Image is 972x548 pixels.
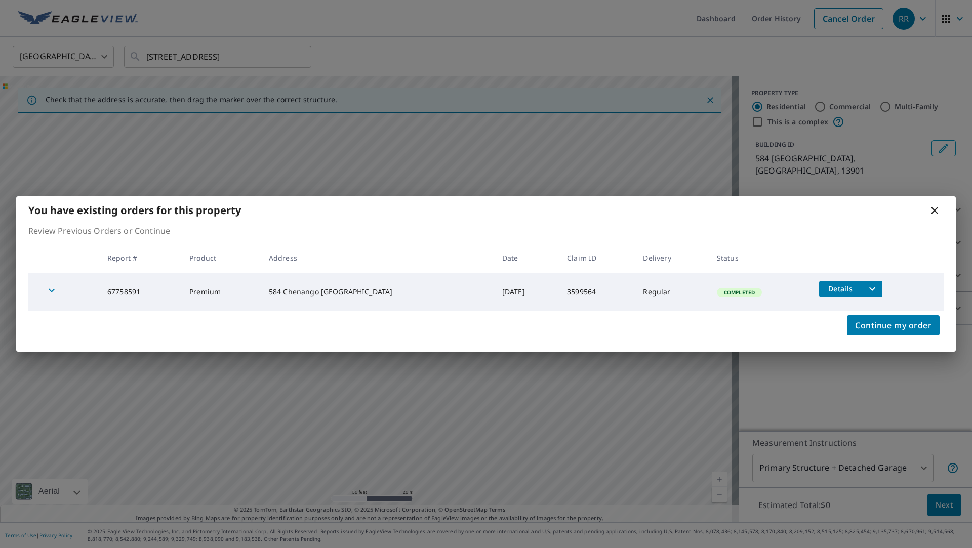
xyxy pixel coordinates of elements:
[855,318,931,332] span: Continue my order
[709,243,811,273] th: Status
[847,315,940,335] button: Continue my order
[635,273,708,311] td: Regular
[28,203,241,217] b: You have existing orders for this property
[99,273,181,311] td: 67758591
[825,284,856,293] span: Details
[862,281,882,297] button: filesDropdownBtn-67758591
[559,273,635,311] td: 3599564
[261,243,494,273] th: Address
[181,273,261,311] td: Premium
[28,225,944,237] p: Review Previous Orders or Continue
[718,289,761,296] span: Completed
[181,243,261,273] th: Product
[99,243,181,273] th: Report #
[559,243,635,273] th: Claim ID
[269,287,486,297] div: 584 Chenango [GEOGRAPHIC_DATA]
[494,273,559,311] td: [DATE]
[819,281,862,297] button: detailsBtn-67758591
[635,243,708,273] th: Delivery
[494,243,559,273] th: Date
